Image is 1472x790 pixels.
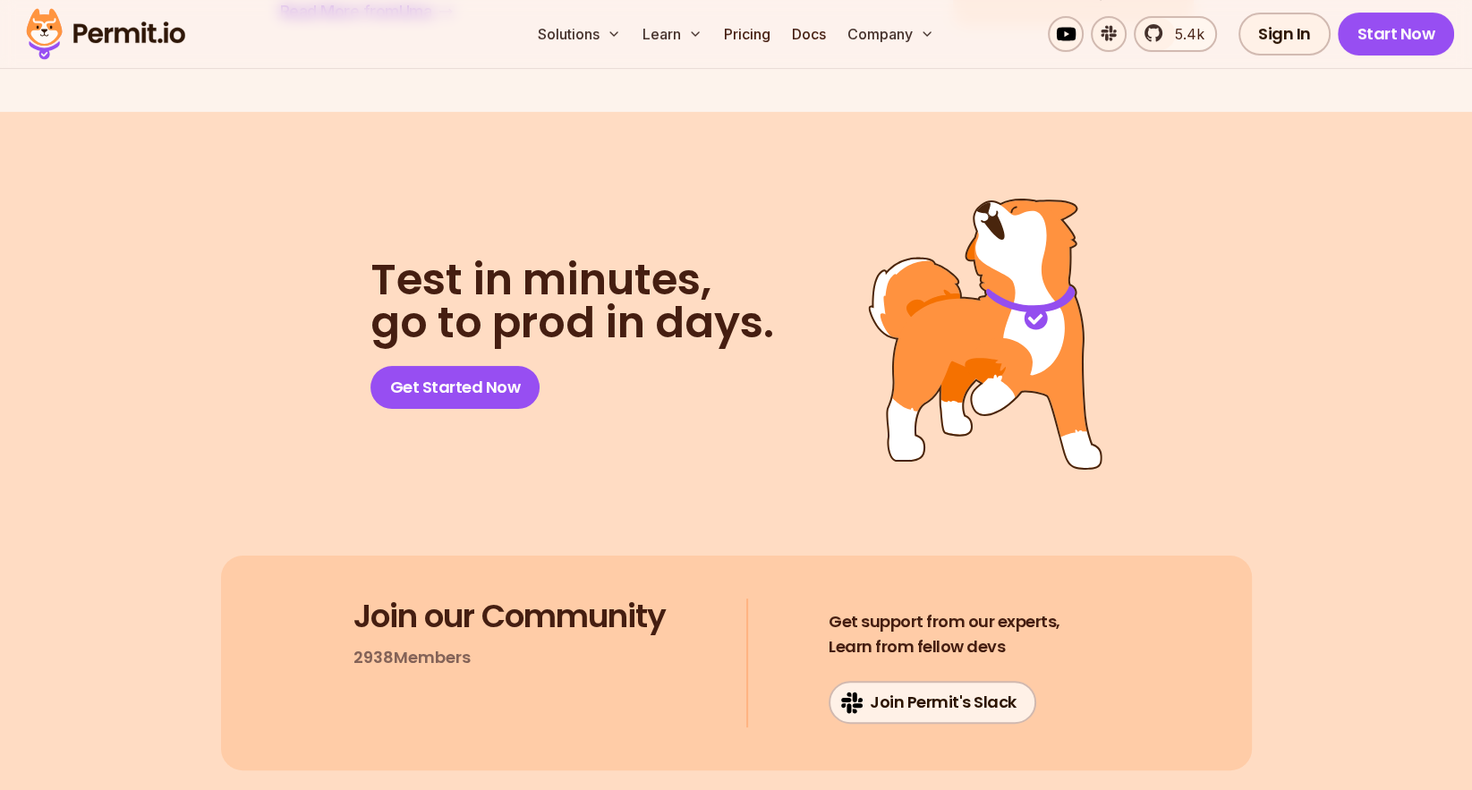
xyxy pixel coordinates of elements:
[370,259,774,302] span: Test in minutes,
[531,16,628,52] button: Solutions
[635,16,710,52] button: Learn
[829,681,1036,724] a: Join Permit's Slack
[370,259,774,344] h2: go to prod in days.
[785,16,833,52] a: Docs
[829,609,1060,659] h4: Learn from fellow devs
[1338,13,1455,55] a: Start Now
[840,16,941,52] button: Company
[829,609,1060,634] span: Get support from our experts,
[353,645,471,670] p: 2938 Members
[370,366,540,409] a: Get Started Now
[18,4,193,64] img: Permit logo
[1134,16,1217,52] a: 5.4k
[1238,13,1331,55] a: Sign In
[1164,23,1204,45] span: 5.4k
[717,16,778,52] a: Pricing
[353,599,666,634] h3: Join our Community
